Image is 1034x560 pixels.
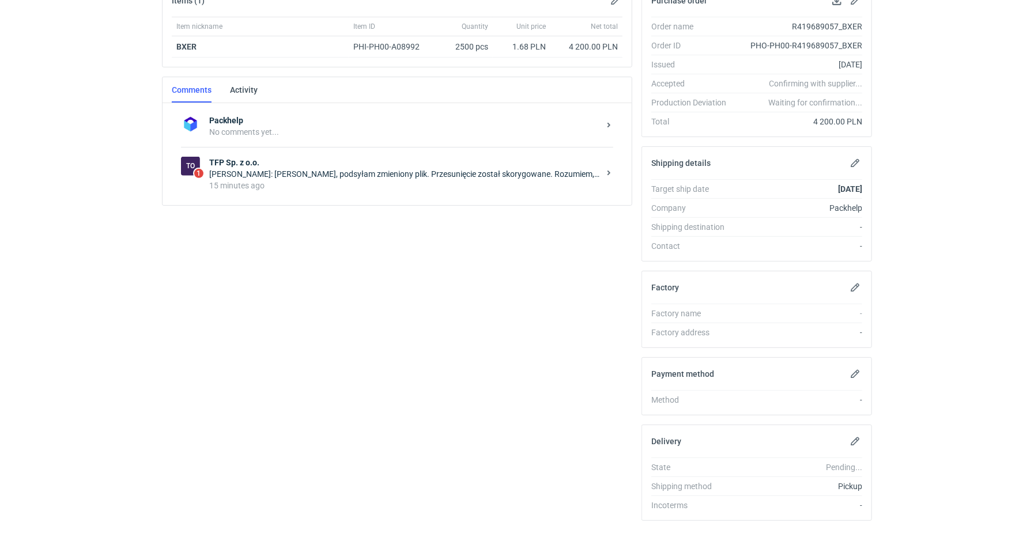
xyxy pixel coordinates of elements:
[181,115,200,134] img: Packhelp
[353,22,375,31] span: Item ID
[769,79,862,88] em: Confirming with supplier...
[735,308,862,319] div: -
[651,59,735,70] div: Issued
[651,116,735,127] div: Total
[209,168,599,180] div: [PERSON_NAME]: [PERSON_NAME], podsyłam zmieniony plik. Przesunięcie został skorygowane. Rozumiem,...
[209,126,599,138] div: No comments yet...
[735,202,862,214] div: Packhelp
[555,41,618,52] div: 4 200.00 PLN
[651,221,735,233] div: Shipping destination
[209,157,599,168] strong: TFP Sp. z o.o.
[181,157,200,176] figcaption: To
[735,240,862,252] div: -
[826,463,862,472] em: Pending...
[651,40,735,51] div: Order ID
[651,202,735,214] div: Company
[651,97,735,108] div: Production Deviation
[435,36,493,58] div: 2500 pcs
[209,180,599,191] div: 15 minutes ago
[353,41,431,52] div: PHI-PH00-A08992
[181,157,200,176] div: TFP Sp. z o.o.
[735,221,862,233] div: -
[651,21,735,32] div: Order name
[735,500,862,511] div: -
[651,283,679,292] h2: Factory
[768,97,862,108] em: Waiting for confirmation...
[591,22,618,31] span: Net total
[516,22,546,31] span: Unit price
[651,500,735,511] div: Incoterms
[194,169,203,178] span: 1
[176,22,222,31] span: Item nickname
[848,281,862,294] button: Edit factory details
[735,40,862,51] div: PHO-PH00-R419689057_BXER
[735,480,862,492] div: Pickup
[651,480,735,492] div: Shipping method
[651,308,735,319] div: Factory name
[176,42,197,51] a: BXER
[735,59,862,70] div: [DATE]
[172,77,212,103] a: Comments
[230,77,258,103] a: Activity
[848,156,862,170] button: Edit shipping details
[651,394,735,406] div: Method
[735,394,862,406] div: -
[497,41,546,52] div: 1.68 PLN
[651,158,711,168] h2: Shipping details
[848,367,862,381] button: Edit payment method
[651,183,735,195] div: Target ship date
[848,434,862,448] button: Edit delivery details
[651,461,735,473] div: State
[735,116,862,127] div: 4 200.00 PLN
[462,22,488,31] span: Quantity
[651,327,735,338] div: Factory address
[651,437,681,446] h2: Delivery
[838,184,862,194] strong: [DATE]
[651,240,735,252] div: Contact
[651,78,735,89] div: Accepted
[735,327,862,338] div: -
[209,115,599,126] strong: Packhelp
[735,21,862,32] div: R419689057_BXER
[651,369,714,379] h2: Payment method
